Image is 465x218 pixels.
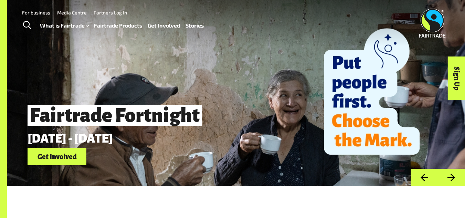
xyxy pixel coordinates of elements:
a: Fairtrade Products [94,21,142,31]
img: Fairtrade Australia New Zealand logo [419,9,446,38]
a: Partners Log In [94,10,127,15]
span: Fairtrade Fortnight [28,105,202,126]
a: Get Involved [148,21,180,31]
a: Toggle Search [19,17,35,34]
button: Next [438,169,465,186]
p: [DATE] - [DATE] [28,132,373,145]
a: Stories [186,21,204,31]
button: Previous [411,169,438,186]
a: For business [22,10,50,15]
a: Media Centre [57,10,87,15]
a: Get Involved [28,148,86,166]
a: What is Fairtrade [40,21,89,31]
